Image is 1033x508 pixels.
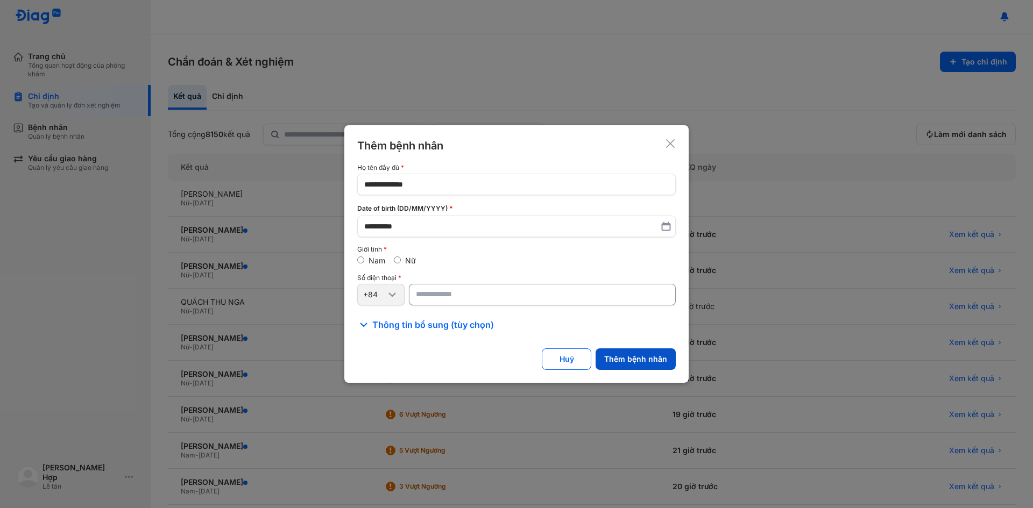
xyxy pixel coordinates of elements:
span: Thông tin bổ sung (tùy chọn) [372,318,494,331]
div: Date of birth (DD/MM/YYYY) [357,204,676,213]
button: Thêm bệnh nhân [596,348,676,370]
div: Số điện thoại [357,274,676,282]
div: Họ tên đầy đủ [357,164,676,171]
div: +84 [363,290,386,299]
label: Nữ [405,256,416,265]
div: Thêm bệnh nhân [357,138,443,153]
button: Huỷ [542,348,591,370]
label: Nam [369,256,385,265]
div: Giới tính [357,246,676,253]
